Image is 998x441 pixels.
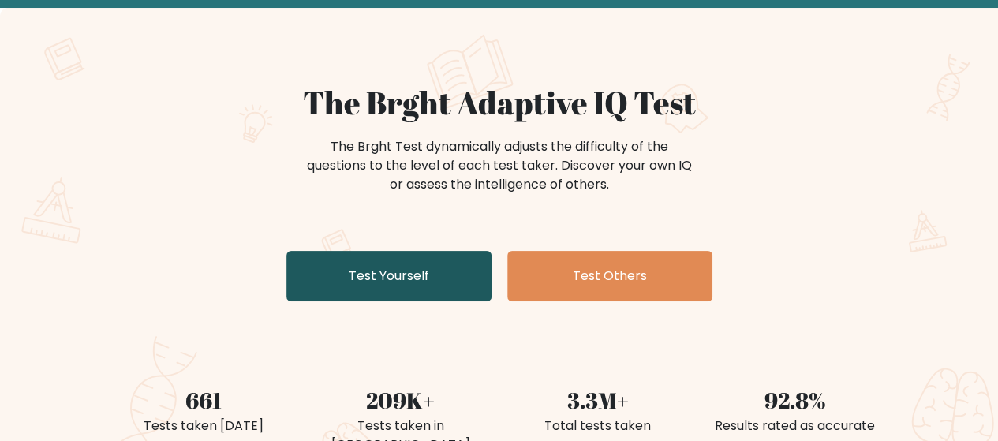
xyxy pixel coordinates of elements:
div: 92.8% [706,383,884,417]
h1: The Brght Adaptive IQ Test [114,84,884,121]
a: Test Yourself [286,251,492,301]
div: Tests taken [DATE] [114,417,293,435]
div: The Brght Test dynamically adjusts the difficulty of the questions to the level of each test take... [302,137,697,194]
a: Test Others [507,251,712,301]
div: 209K+ [312,383,490,417]
div: Total tests taken [509,417,687,435]
div: Results rated as accurate [706,417,884,435]
div: 661 [114,383,293,417]
div: 3.3M+ [509,383,687,417]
